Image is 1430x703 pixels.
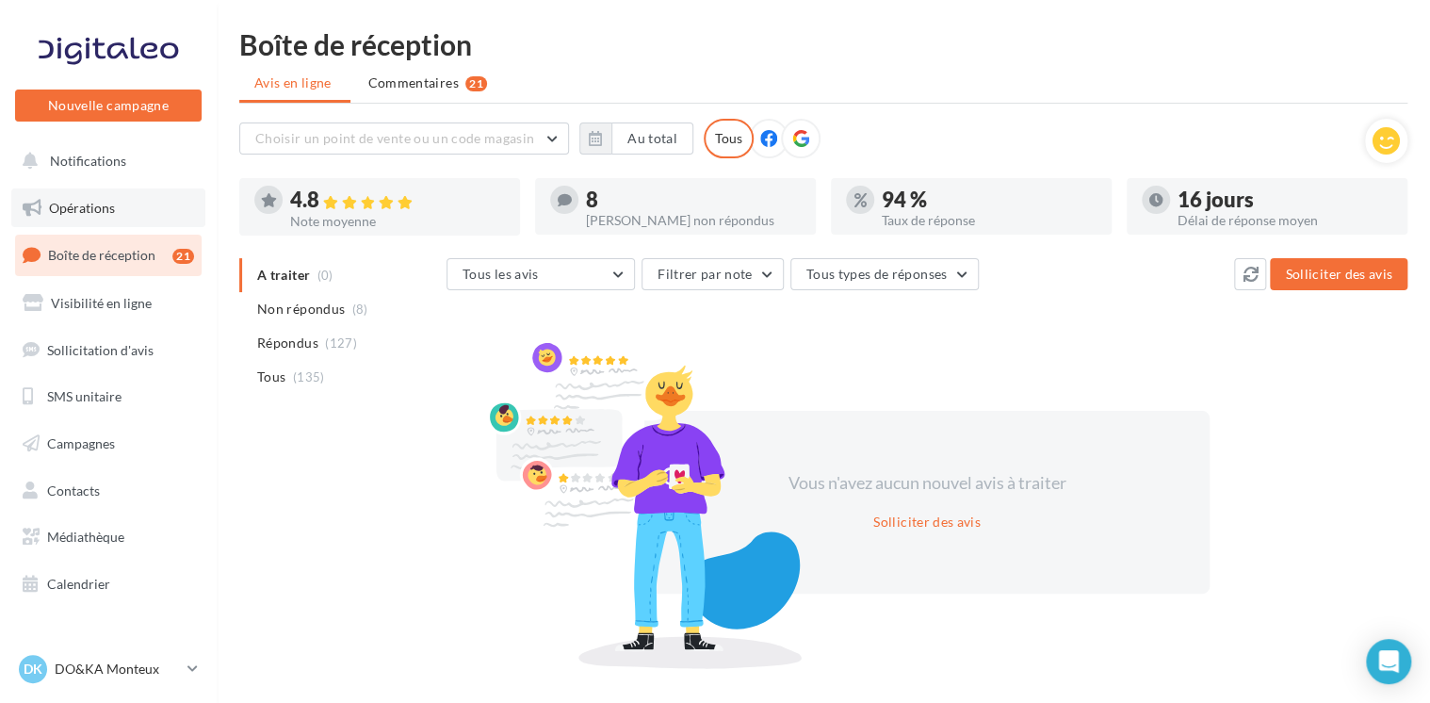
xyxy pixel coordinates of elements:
a: Visibilité en ligne [11,284,205,323]
a: Sollicitation d'avis [11,331,205,370]
div: [PERSON_NAME] non répondus [586,214,801,227]
span: SMS unitaire [47,388,122,404]
button: Choisir un point de vente ou un code magasin [239,123,569,155]
a: Contacts [11,471,205,511]
button: Solliciter des avis [866,511,988,533]
button: Nouvelle campagne [15,90,202,122]
span: Boîte de réception [48,247,155,263]
span: Campagnes [47,435,115,451]
span: Tous [257,368,285,386]
span: Contacts [47,482,100,499]
button: Au total [579,123,693,155]
button: Solliciter des avis [1270,258,1407,290]
div: Note moyenne [290,215,505,228]
a: Calendrier [11,564,205,604]
div: Boîte de réception [239,30,1407,58]
a: Boîte de réception21 [11,235,205,275]
button: Tous types de réponses [790,258,979,290]
span: Notifications [50,153,126,169]
span: (135) [293,369,325,384]
span: Non répondus [257,300,345,319]
span: DK [24,660,42,678]
button: Au total [611,123,693,155]
div: Vous n'avez aucun nouvel avis à traiter [765,471,1089,496]
a: Médiathèque [11,517,205,557]
a: Campagnes [11,424,205,464]
div: 21 [172,249,194,264]
div: 94 % [882,189,1097,210]
div: Délai de réponse moyen [1178,214,1392,227]
div: 4.8 [290,189,505,211]
p: DO&KA Monteux [55,660,180,678]
div: Tous [704,119,754,158]
button: Notifications [11,141,198,181]
span: Médiathèque [47,529,124,545]
span: (127) [325,335,357,351]
a: Opérations [11,188,205,228]
button: Filtrer par note [642,258,784,290]
a: SMS unitaire [11,377,205,417]
span: Répondus [257,334,318,352]
span: Calendrier [47,576,110,592]
div: 21 [465,76,487,91]
span: (8) [352,302,368,317]
span: Opérations [49,200,115,216]
button: Tous les avis [447,258,635,290]
a: DK DO&KA Monteux [15,651,202,687]
span: Sollicitation d'avis [47,341,154,357]
span: Visibilité en ligne [51,295,152,311]
span: Choisir un point de vente ou un code magasin [255,130,534,146]
div: Open Intercom Messenger [1366,639,1411,684]
div: 16 jours [1178,189,1392,210]
span: Commentaires [368,74,459,92]
span: Tous les avis [463,266,539,282]
span: Tous types de réponses [806,266,948,282]
div: 8 [586,189,801,210]
div: Taux de réponse [882,214,1097,227]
